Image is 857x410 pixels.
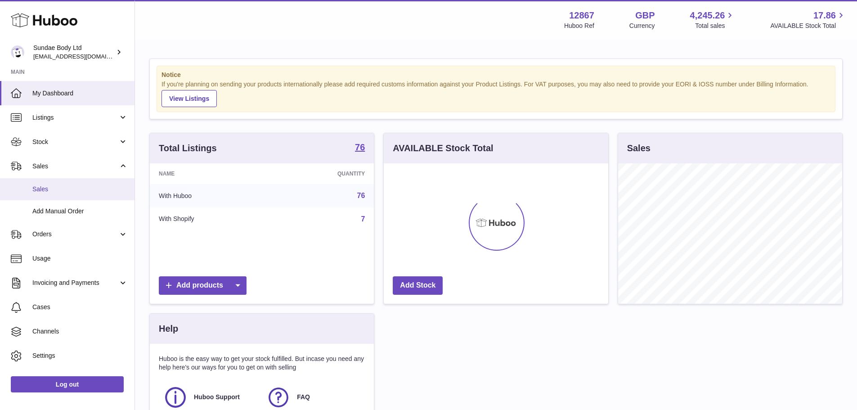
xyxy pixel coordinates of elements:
div: Sundae Body Ltd [33,44,114,61]
span: My Dashboard [32,89,128,98]
span: 17.86 [813,9,836,22]
span: AVAILABLE Stock Total [770,22,846,30]
a: Add Stock [393,276,443,295]
span: Sales [32,185,128,194]
a: 17.86 AVAILABLE Stock Total [770,9,846,30]
a: 7 [361,215,365,223]
span: FAQ [297,393,310,401]
span: Settings [32,351,128,360]
a: Huboo Support [163,385,257,410]
th: Quantity [271,163,374,184]
strong: 76 [355,143,365,152]
a: 4,245.26 Total sales [690,9,736,30]
a: 76 [357,192,365,199]
a: View Listings [162,90,217,107]
span: Add Manual Order [32,207,128,216]
div: Currency [629,22,655,30]
span: Total sales [695,22,735,30]
div: Huboo Ref [564,22,594,30]
strong: 12867 [569,9,594,22]
span: [EMAIL_ADDRESS][DOMAIN_NAME] [33,53,132,60]
strong: Notice [162,71,830,79]
a: 76 [355,143,365,153]
td: With Huboo [150,184,271,207]
span: Sales [32,162,118,171]
td: With Shopify [150,207,271,231]
span: Orders [32,230,118,239]
p: Huboo is the easy way to get your stock fulfilled. But incase you need any help here's our ways f... [159,355,365,372]
span: Invoicing and Payments [32,279,118,287]
span: 4,245.26 [690,9,725,22]
h3: Sales [627,142,651,154]
span: Cases [32,303,128,311]
span: Huboo Support [194,393,240,401]
span: Stock [32,138,118,146]
span: Channels [32,327,128,336]
a: Add products [159,276,247,295]
span: Usage [32,254,128,263]
img: internalAdmin-12867@internal.huboo.com [11,45,24,59]
a: FAQ [266,385,360,410]
h3: Help [159,323,178,335]
strong: GBP [635,9,655,22]
span: Listings [32,113,118,122]
th: Name [150,163,271,184]
a: Log out [11,376,124,392]
h3: AVAILABLE Stock Total [393,142,493,154]
h3: Total Listings [159,142,217,154]
div: If you're planning on sending your products internationally please add required customs informati... [162,80,830,107]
